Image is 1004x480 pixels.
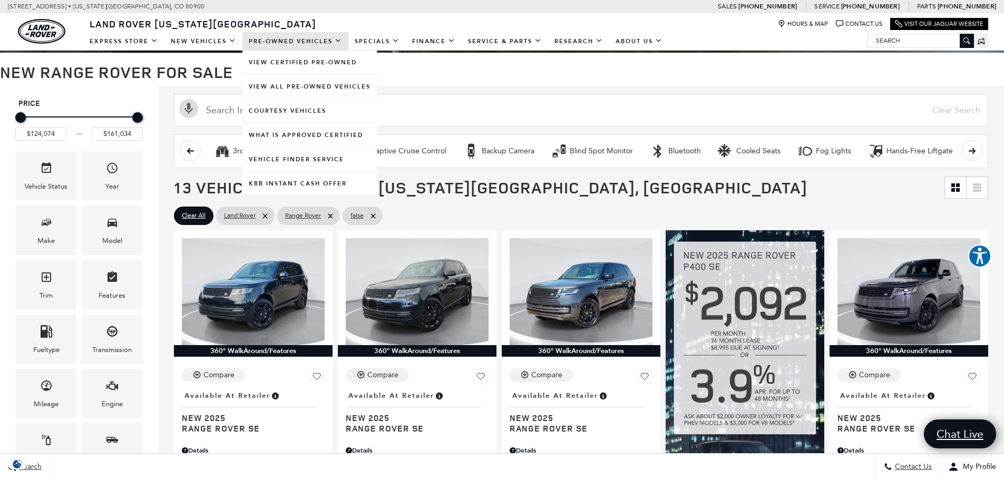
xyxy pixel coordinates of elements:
[961,140,982,161] button: scroll right
[837,238,980,345] img: 2025 LAND ROVER Range Rover SE
[40,322,53,344] span: Fueltype
[346,423,481,434] span: Range Rover SE
[106,268,119,290] span: Features
[182,413,317,423] span: New 2025
[959,463,996,472] span: My Profile
[342,140,452,162] button: Adaptive Cruise ControlAdaptive Cruise Control
[502,345,660,357] div: 360° WalkAround/Features
[203,370,235,380] div: Compare
[712,140,786,162] button: Cooled SeatsCooled Seats
[184,390,270,401] span: Available at Retailer
[174,94,988,126] input: Search Inventory
[968,244,991,268] button: Explore your accessibility options
[242,32,348,51] a: Pre-Owned Vehicles
[105,181,119,192] div: Year
[270,390,280,401] span: Vehicle is in stock and ready for immediate delivery. Due to demand, availability is subject to c...
[463,143,479,159] div: Backup Camera
[82,151,142,200] div: YearYear
[40,290,53,301] div: Trim
[182,368,245,382] button: Compare Vehicle
[510,423,645,434] span: Range Rover SE
[510,368,573,382] button: Compare Vehicle
[924,419,996,448] a: Chat Live
[548,32,609,51] a: Research
[215,143,230,159] div: 3rd Row Seat
[16,205,76,254] div: MakeMake
[545,140,639,162] button: Blind Spot MonitorBlind Spot Monitor
[102,235,122,247] div: Model
[350,209,364,222] span: false
[106,377,119,398] span: Engine
[473,368,489,388] button: Save Vehicle
[83,32,164,51] a: EXPRESS STORE
[348,390,434,401] span: Available at Retailer
[346,446,489,455] div: Pricing Details - Range Rover SE
[837,388,980,434] a: Available at RetailerNew 2025Range Rover SE
[209,140,284,162] button: 3rd Row Seat3rd Row Seat
[338,345,496,357] div: 360° WalkAround/Features
[233,146,278,156] div: 3rd Row Seat
[814,3,839,10] span: Service
[830,345,988,357] div: 360° WalkAround/Features
[309,368,325,388] button: Save Vehicle
[182,388,325,434] a: Available at RetailerNew 2025Range Rover SE
[482,146,534,156] div: Backup Camera
[718,143,734,159] div: Cooled Seats
[862,140,959,162] button: Hands-Free LiftgateHands-Free Liftgate
[346,368,409,382] button: Compare Vehicle
[837,413,972,423] span: New 2025
[512,390,598,401] span: Available at Retailer
[90,17,316,30] span: Land Rover [US_STATE][GEOGRAPHIC_DATA]
[82,315,142,364] div: TransmissionTransmission
[40,431,53,453] span: Color
[792,140,857,162] button: Fog LightsFog Lights
[510,238,652,345] img: 2025 LAND ROVER Range Rover SE
[736,146,781,156] div: Cooled Seats
[16,369,76,418] div: MileageMileage
[37,235,55,247] div: Make
[83,32,669,51] nav: Main Navigation
[797,143,813,159] div: Fog Lights
[132,112,143,123] div: Maximum Price
[938,2,996,11] a: [PHONE_NUMBER]
[926,390,935,401] span: Vehicle is in stock and ready for immediate delivery. Due to demand, availability is subject to c...
[242,172,377,195] a: KBB Instant Cash Offer
[34,398,59,410] div: Mileage
[180,140,201,161] button: scroll left
[33,344,60,356] div: Fueltype
[174,177,807,198] span: 13 Vehicles for Sale in [US_STATE][GEOGRAPHIC_DATA], [GEOGRAPHIC_DATA]
[434,390,444,401] span: Vehicle is in stock and ready for immediate delivery. Due to demand, availability is subject to c...
[718,3,737,10] span: Sales
[16,260,76,309] div: TrimTrim
[182,238,325,345] img: 2025 LAND ROVER Range Rover SE
[82,369,142,418] div: EngineEngine
[82,260,142,309] div: FeaturesFeatures
[840,390,926,401] span: Available at Retailer
[551,143,567,159] div: Blind Spot Monitor
[18,99,140,109] h5: Price
[16,423,76,472] div: ColorColor
[8,3,204,10] a: [STREET_ADDRESS] • [US_STATE][GEOGRAPHIC_DATA], CO 80905
[366,146,446,156] div: Adaptive Cruise Control
[968,244,991,270] aside: Accessibility Help Desk
[182,423,317,434] span: Range Rover SE
[836,20,882,28] a: Contact Us
[242,99,377,123] a: Courtesy Vehicles
[82,423,142,472] div: BodystyleBodystyle
[40,377,53,398] span: Mileage
[637,368,652,388] button: Save Vehicle
[102,398,123,410] div: Engine
[285,209,321,222] span: Range Rover
[644,140,707,162] button: BluetoothBluetooth
[16,315,76,364] div: FueltypeFueltype
[892,463,932,472] span: Contact Us
[868,34,973,47] input: Search
[164,32,242,51] a: New Vehicles
[15,109,143,141] div: Price
[462,32,548,51] a: Service & Parts
[40,213,53,235] span: Make
[510,388,652,434] a: Available at RetailerNew 2025Range Rover SE
[106,159,119,181] span: Year
[917,3,936,10] span: Parts
[106,213,119,235] span: Model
